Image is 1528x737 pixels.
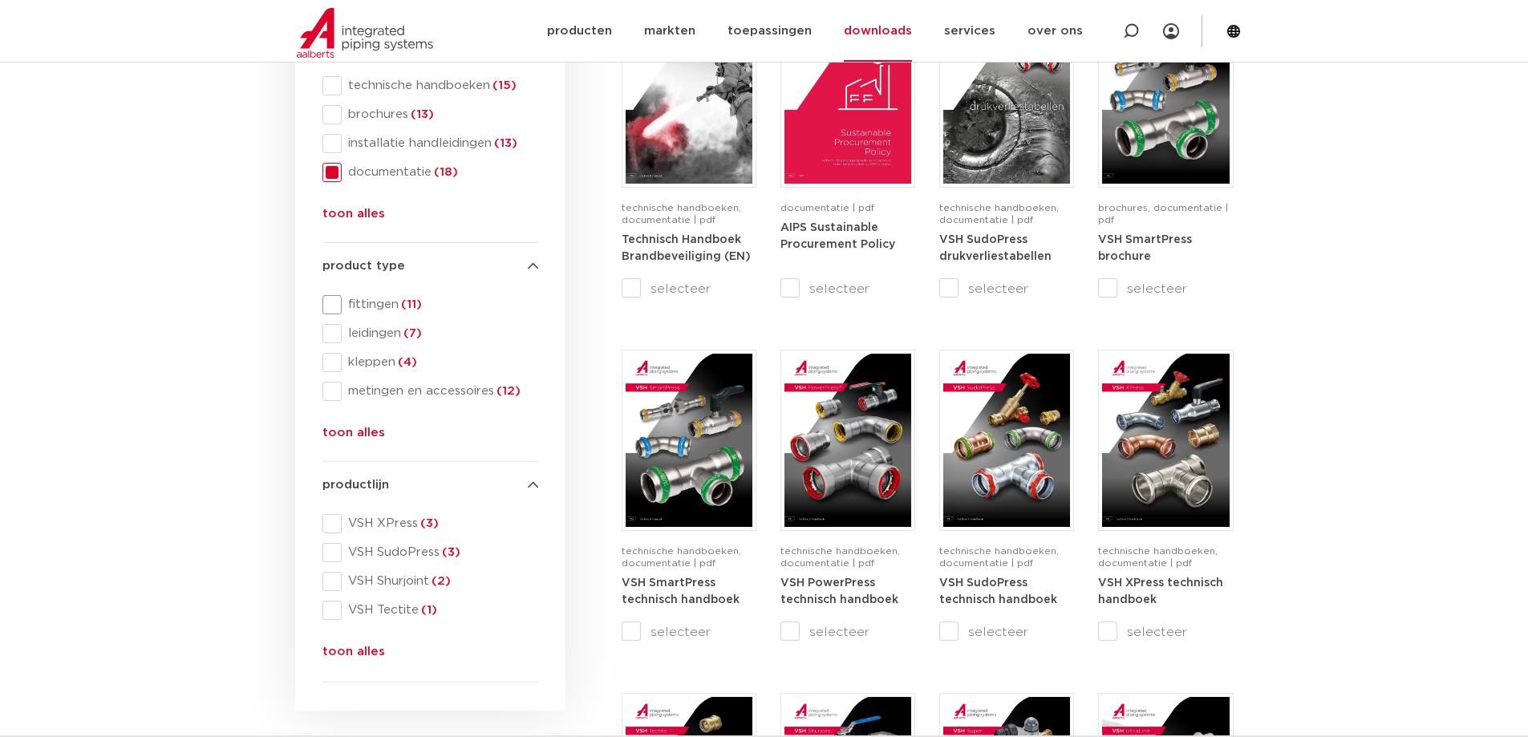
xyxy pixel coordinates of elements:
[322,543,538,562] div: VSH SudoPress(3)
[622,279,756,298] label: selecteer
[399,298,422,310] span: (11)
[342,602,538,618] span: VSH Tectite
[1102,10,1229,184] img: VSH-SmartPress_A4Brochure-5008016-2023_2.0_NL-pdf.jpg
[939,233,1052,263] a: VSH SudoPress drukverliestabellen
[1102,354,1229,527] img: VSH-XPress_A4TM_5008762_2025_4.1_NL-pdf.jpg
[419,604,437,616] span: (1)
[408,108,434,120] span: (13)
[432,166,458,178] span: (18)
[322,642,385,668] button: toon alles
[939,203,1059,225] span: technische handboeken, documentatie | pdf
[322,601,538,620] div: VSH Tectite(1)
[784,10,911,184] img: Aips_A4Sustainable-Procurement-Policy_5011446_EN-pdf.jpg
[342,164,538,180] span: documentatie
[440,546,460,558] span: (3)
[622,203,741,225] span: technische handboeken, documentatie | pdf
[322,134,538,153] div: installatie handleidingen(13)
[342,136,538,152] span: installatie handleidingen
[322,353,538,372] div: kleppen(4)
[1098,279,1233,298] label: selecteer
[342,354,538,371] span: kleppen
[322,476,538,495] h4: productlijn
[342,516,538,532] span: VSH XPress
[322,204,385,230] button: toon alles
[401,327,422,339] span: (7)
[492,137,517,149] span: (13)
[322,423,385,449] button: toon alles
[342,326,538,342] span: leidingen
[342,297,538,313] span: fittingen
[322,324,538,343] div: leidingen(7)
[322,257,538,276] h4: product type
[939,279,1074,298] label: selecteer
[626,354,752,527] img: VSH-SmartPress_A4TM_5009301_2023_2.0-EN-pdf.jpg
[1098,203,1228,225] span: brochures, documentatie | pdf
[342,383,538,399] span: metingen en accessoires
[780,622,915,642] label: selecteer
[622,577,740,606] a: VSH SmartPress technisch handboek
[622,233,751,263] a: Technisch Handboek Brandbeveiliging (EN)
[939,622,1074,642] label: selecteer
[780,221,895,251] a: AIPS Sustainable Procurement Policy
[342,545,538,561] span: VSH SudoPress
[1098,233,1192,263] a: VSH SmartPress brochure
[322,382,538,401] div: metingen en accessoires(12)
[494,385,521,397] span: (12)
[780,222,895,251] strong: AIPS Sustainable Procurement Policy
[322,163,538,182] div: documentatie(18)
[322,76,538,95] div: technische handboeken(15)
[939,577,1057,606] a: VSH SudoPress technisch handboek
[622,234,751,263] strong: Technisch Handboek Brandbeveiliging (EN)
[1098,234,1192,263] strong: VSH SmartPress brochure
[784,354,911,527] img: VSH-PowerPress_A4TM_5008817_2024_3.1_NL-pdf.jpg
[342,573,538,589] span: VSH Shurjoint
[342,78,538,94] span: technische handboeken
[322,295,538,314] div: fittingen(11)
[939,234,1052,263] strong: VSH SudoPress drukverliestabellen
[626,10,752,184] img: FireProtection_A4TM_5007915_2025_2.0_EN-pdf.jpg
[780,279,915,298] label: selecteer
[418,517,439,529] span: (3)
[943,10,1070,184] img: VSH-SudoPress_A4PLT_5007706_2024-2.0_NL-pdf.jpg
[622,622,756,642] label: selecteer
[943,354,1070,527] img: VSH-SudoPress_A4TM_5001604-2023-3.0_NL-pdf.jpg
[1098,577,1223,606] a: VSH XPress technisch handboek
[622,546,741,568] span: technische handboeken, documentatie | pdf
[429,575,451,587] span: (2)
[322,572,538,591] div: VSH Shurjoint(2)
[1098,622,1233,642] label: selecteer
[939,546,1059,568] span: technische handboeken, documentatie | pdf
[490,79,517,91] span: (15)
[1098,546,1218,568] span: technische handboeken, documentatie | pdf
[395,356,417,368] span: (4)
[322,514,538,533] div: VSH XPress(3)
[322,105,538,124] div: brochures(13)
[780,577,898,606] a: VSH PowerPress technisch handboek
[780,203,874,213] span: documentatie | pdf
[780,546,900,568] span: technische handboeken, documentatie | pdf
[342,107,538,123] span: brochures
